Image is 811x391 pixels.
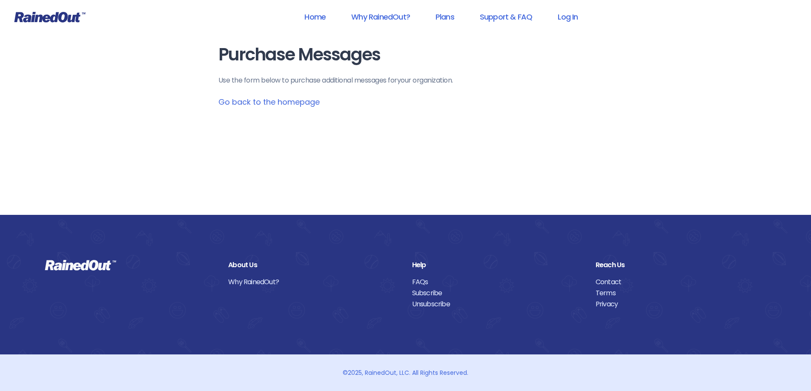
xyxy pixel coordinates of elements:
[293,7,337,26] a: Home
[424,7,465,26] a: Plans
[469,7,543,26] a: Support & FAQ
[340,7,421,26] a: Why RainedOut?
[412,299,583,310] a: Unsubscribe
[412,288,583,299] a: Subscribe
[596,277,766,288] a: Contact
[228,260,399,271] div: About Us
[596,299,766,310] a: Privacy
[228,277,399,288] a: Why RainedOut?
[412,260,583,271] div: Help
[547,7,589,26] a: Log In
[412,277,583,288] a: FAQs
[218,97,320,107] a: Go back to the homepage
[218,45,593,64] h1: Purchase Messages
[218,75,593,86] p: Use the form below to purchase additional messages for your organization .
[596,288,766,299] a: Terms
[596,260,766,271] div: Reach Us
